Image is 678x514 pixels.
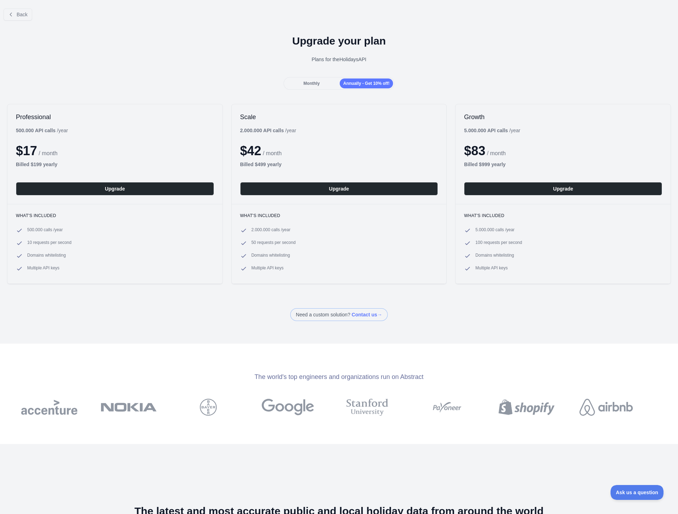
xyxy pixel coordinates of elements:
h2: Growth [464,113,662,121]
iframe: Toggle Customer Support [611,485,664,500]
b: 2.000.000 API calls [240,128,284,133]
div: / year [464,127,520,134]
span: $ 83 [464,144,485,158]
b: 5.000.000 API calls [464,128,508,133]
h2: Scale [240,113,438,121]
div: / year [240,127,296,134]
